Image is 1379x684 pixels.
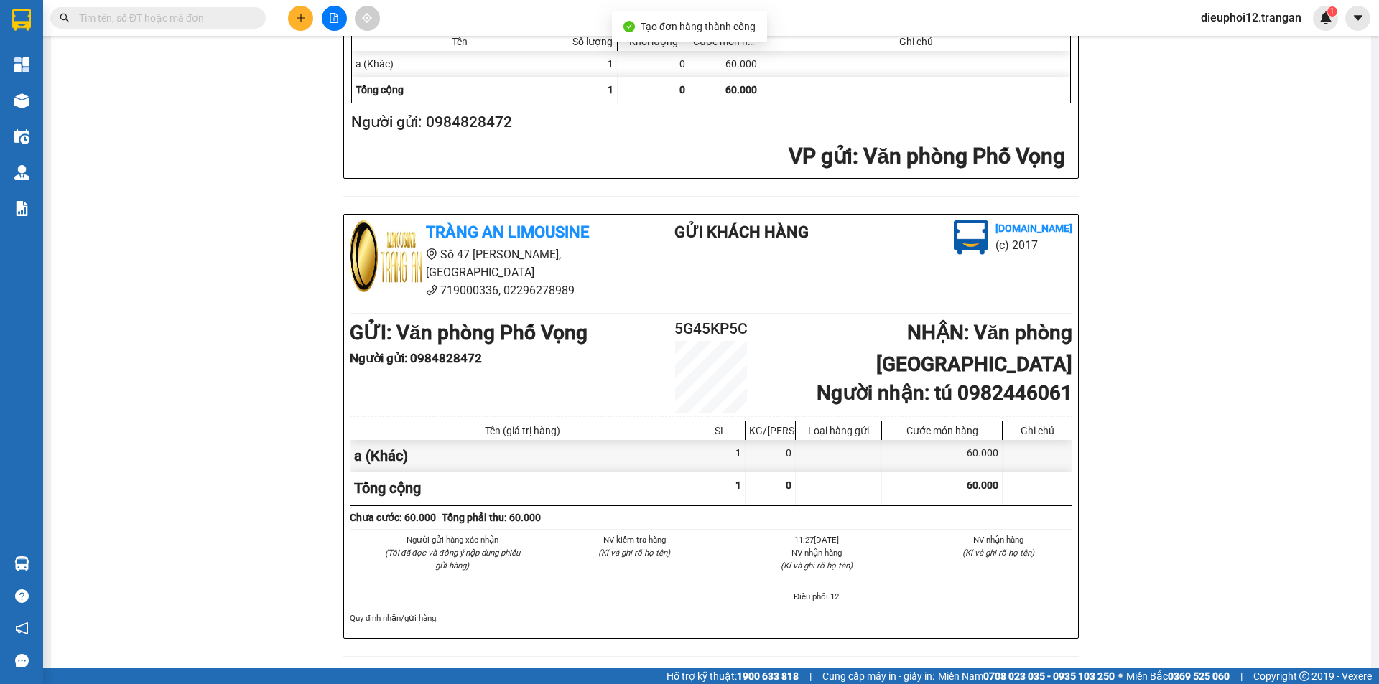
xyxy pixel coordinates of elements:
[350,220,422,292] img: logo.jpg
[14,201,29,216] img: solution-icon
[350,351,482,365] b: Người gửi : 0984828472
[60,13,70,23] span: search
[1006,425,1068,436] div: Ghi chú
[674,223,809,241] b: Gửi khách hàng
[15,654,29,667] span: message
[743,590,891,603] li: Điều phối 12
[1189,9,1313,27] span: dieuphoi12.trangan
[786,479,791,491] span: 0
[789,144,853,169] span: VP gửi
[426,248,437,260] span: environment
[329,13,339,23] span: file-add
[426,223,589,241] b: Tràng An Limousine
[350,245,617,281] li: Số 47 [PERSON_NAME], [GEOGRAPHIC_DATA]
[15,622,29,635] span: notification
[14,129,29,144] img: warehouse-icon
[641,21,756,32] span: Tạo đơn hàng thành công
[809,668,812,684] span: |
[14,556,29,571] img: warehouse-icon
[79,10,249,26] input: Tìm tên, số ĐT hoặc mã đơn
[1329,6,1334,17] span: 1
[355,6,380,31] button: aim
[1118,673,1123,679] span: ⚪️
[737,670,799,682] strong: 1900 633 818
[695,440,746,472] div: 1
[817,381,1072,405] b: Người nhận : tú 0982446061
[623,21,635,32] span: check-circle
[781,561,853,571] i: (Kí và ghi rõ họ tên)
[561,533,709,546] li: NV kiểm tra hàng
[1352,11,1365,24] span: caret-down
[296,13,306,23] span: plus
[983,670,1115,682] strong: 0708 023 035 - 0935 103 250
[725,84,757,95] span: 60.000
[567,51,618,77] div: 1
[351,111,1065,134] h2: Người gửi: 0984828472
[954,220,988,255] img: logo.jpg
[876,321,1072,376] b: NHẬN : Văn phòng [GEOGRAPHIC_DATA]
[426,284,437,296] span: phone
[352,51,567,77] div: a (Khác)
[379,533,526,546] li: Người gửi hàng xác nhận
[822,668,934,684] span: Cung cấp máy in - giấy in:
[608,84,613,95] span: 1
[621,36,685,47] div: Khối lượng
[322,6,347,31] button: file-add
[288,6,313,31] button: plus
[1327,6,1337,17] sup: 1
[679,84,685,95] span: 0
[385,548,520,571] i: (Tôi đã đọc và đồng ý nộp dung phiếu gửi hàng)
[356,36,563,47] div: Tên
[925,533,1073,546] li: NV nhận hàng
[886,425,998,436] div: Cước món hàng
[699,425,741,436] div: SL
[1168,670,1230,682] strong: 0369 525 060
[693,36,757,47] div: Cước món hàng
[1240,668,1243,684] span: |
[743,546,891,559] li: NV nhận hàng
[746,440,796,472] div: 0
[350,512,436,523] b: Chưa cước : 60.000
[618,51,689,77] div: 0
[15,589,29,603] span: question-circle
[967,479,998,491] span: 60.000
[14,165,29,180] img: warehouse-icon
[735,479,741,491] span: 1
[14,57,29,72] img: dashboard-icon
[667,668,799,684] span: Hỗ trợ kỹ thuật:
[749,425,791,436] div: KG/[PERSON_NAME]
[362,13,372,23] span: aim
[743,533,891,546] li: 11:27[DATE]
[1345,6,1370,31] button: caret-down
[571,36,613,47] div: Số lượng
[1126,668,1230,684] span: Miền Bắc
[765,36,1067,47] div: Ghi chú
[882,440,1003,472] div: 60.000
[1319,11,1332,24] img: icon-new-feature
[442,512,541,523] b: Tổng phải thu: 60.000
[14,93,29,108] img: warehouse-icon
[962,548,1034,558] i: (Kí và ghi rõ họ tên)
[938,668,1115,684] span: Miền Nam
[12,9,31,31] img: logo-vxr
[350,612,1072,624] div: Quy định nhận/gửi hàng :
[995,222,1072,234] b: [DOMAIN_NAME]
[350,321,588,345] b: GỬI : Văn phòng Phố Vọng
[995,236,1072,254] li: (c) 2017
[350,440,695,472] div: a (Khác)
[651,317,771,341] h2: 5G45KP5C
[598,548,670,558] i: (Kí và ghi rõ họ tên)
[1299,671,1309,681] span: copyright
[351,142,1065,172] h2: : Văn phòng Phố Vọng
[356,84,404,95] span: Tổng cộng
[354,479,421,497] span: Tổng cộng
[354,425,691,436] div: Tên (giá trị hàng)
[689,51,761,77] div: 60.000
[799,425,878,436] div: Loại hàng gửi
[350,281,617,299] li: 719000336, 02296278989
